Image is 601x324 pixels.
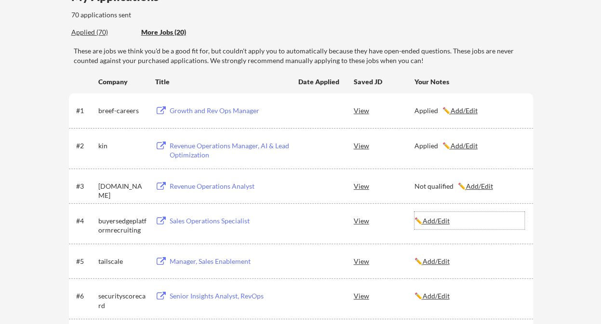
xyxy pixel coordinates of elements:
[423,217,450,225] u: Add/Edit
[98,106,147,116] div: breef-careers
[354,102,414,119] div: View
[451,142,478,150] u: Add/Edit
[414,181,524,191] div: Not quaIified ✏️
[71,27,134,38] div: These are all the jobs you've been applied to so far.
[76,141,95,151] div: #2
[98,77,147,87] div: Company
[71,10,258,20] div: 70 applications sent
[170,106,289,116] div: Growth and Rev Ops Manager
[354,137,414,154] div: View
[466,182,493,190] u: Add/Edit
[354,287,414,304] div: View
[414,291,524,301] div: ✏️
[170,181,289,191] div: Revenue Operations Analyst
[141,27,212,38] div: These are job applications we think you'd be a good fit for, but couldn't apply you to automatica...
[170,216,289,226] div: Sales Operations Specialist
[414,216,524,226] div: ✏️
[74,46,533,65] div: These are jobs we think you'd be a good fit for, but couldn't apply you to automatically because ...
[414,257,524,266] div: ✏️
[423,292,450,300] u: Add/Edit
[354,212,414,229] div: View
[98,216,147,235] div: buyersedgeplatformrecruiting
[414,77,524,87] div: Your Notes
[76,181,95,191] div: #3
[170,141,289,160] div: Revenue Operations Manager, AI & Lead Optimization
[98,141,147,151] div: kin
[76,216,95,226] div: #4
[414,106,524,116] div: Applied ✏️
[451,106,478,115] u: Add/Edit
[170,291,289,301] div: Senior Insights Analyst, RevOps
[71,27,134,37] div: Applied (70)
[141,27,212,37] div: More Jobs (20)
[98,291,147,310] div: securityscorecard
[76,291,95,301] div: #6
[354,177,414,194] div: View
[155,77,289,87] div: Title
[414,141,524,151] div: Applied ✏️
[354,73,414,90] div: Saved JD
[354,252,414,270] div: View
[98,181,147,200] div: [DOMAIN_NAME]
[423,257,450,265] u: Add/Edit
[98,257,147,266] div: tailscale
[298,77,341,87] div: Date Applied
[76,257,95,266] div: #5
[170,257,289,266] div: Manager, Sales Enablement
[76,106,95,116] div: #1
